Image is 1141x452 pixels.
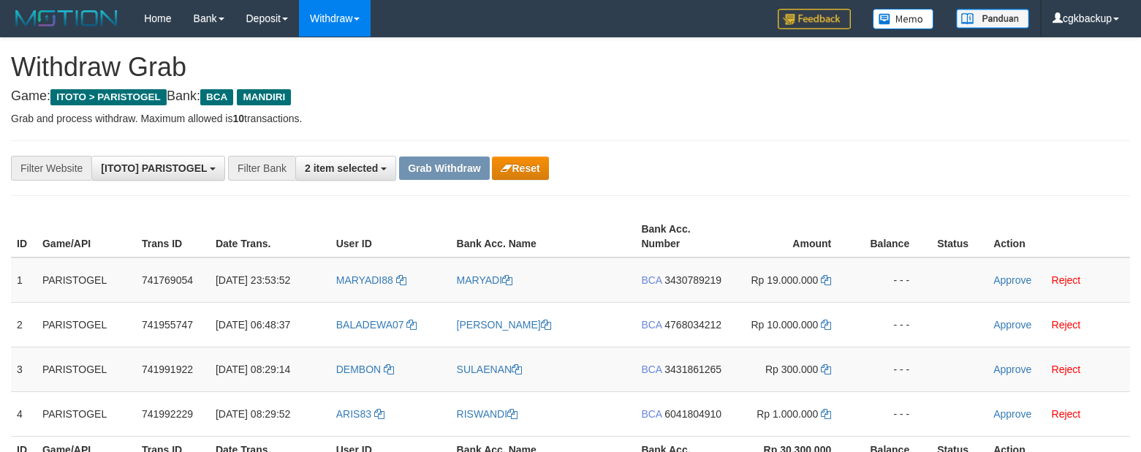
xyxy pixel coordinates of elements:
span: [DATE] 06:48:37 [216,319,290,331]
span: BALADEWA07 [336,319,404,331]
td: - - - [853,257,931,303]
button: [ITOTO] PARISTOGEL [91,156,225,181]
span: Rp 10.000.000 [751,319,818,331]
a: [PERSON_NAME] [457,319,551,331]
td: PARISTOGEL [37,302,136,347]
td: 4 [11,391,37,436]
span: BCA [641,274,662,286]
span: BCA [200,89,233,105]
strong: 10 [232,113,244,124]
span: 741769054 [142,274,193,286]
img: Feedback.jpg [778,9,851,29]
span: 741955747 [142,319,193,331]
span: BCA [641,364,662,375]
td: 1 [11,257,37,303]
span: ARIS83 [336,408,371,420]
th: Balance [853,216,931,257]
button: Reset [492,157,548,180]
a: Copy 300000 to clipboard [821,364,831,375]
span: [DATE] 08:29:52 [216,408,290,420]
a: Reject [1052,319,1081,331]
a: Copy 19000000 to clipboard [821,274,831,286]
th: Trans ID [136,216,210,257]
div: Filter Bank [228,156,295,181]
th: Bank Acc. Name [451,216,636,257]
a: MARYADI88 [336,274,406,286]
td: - - - [853,302,931,347]
a: RISWANDI [457,408,518,420]
th: Bank Acc. Number [635,216,735,257]
span: BCA [641,319,662,331]
th: Date Trans. [210,216,330,257]
span: Copy 6041804910 to clipboard [664,408,721,420]
span: Copy 3430789219 to clipboard [664,274,721,286]
span: 741992229 [142,408,193,420]
div: Filter Website [11,156,91,181]
td: PARISTOGEL [37,391,136,436]
img: panduan.png [956,9,1029,29]
span: [DATE] 23:53:52 [216,274,290,286]
span: [ITOTO] PARISTOGEL [101,162,207,174]
th: ID [11,216,37,257]
td: PARISTOGEL [37,347,136,391]
span: MANDIRI [237,89,291,105]
td: PARISTOGEL [37,257,136,303]
span: 741991922 [142,364,193,375]
a: Approve [993,319,1031,331]
th: User ID [330,216,451,257]
h4: Game: Bank: [11,89,1130,104]
span: MARYADI88 [336,274,393,286]
img: MOTION_logo.png [11,7,122,29]
th: Status [931,216,988,257]
button: 2 item selected [295,156,396,181]
h1: Withdraw Grab [11,53,1130,82]
th: Action [988,216,1130,257]
img: Button%20Memo.svg [873,9,934,29]
span: Rp 1.000.000 [757,408,818,420]
span: Rp 300.000 [765,364,818,375]
td: 3 [11,347,37,391]
td: - - - [853,391,931,436]
span: Rp 19.000.000 [751,274,818,286]
a: ARIS83 [336,408,384,420]
a: SULAENAN [457,364,522,375]
a: Approve [993,408,1031,420]
span: BCA [641,408,662,420]
th: Game/API [37,216,136,257]
a: Copy 1000000 to clipboard [821,408,831,420]
span: ITOTO > PARISTOGEL [50,89,167,105]
td: - - - [853,347,931,391]
a: Reject [1052,274,1081,286]
p: Grab and process withdraw. Maximum allowed is transactions. [11,111,1130,126]
span: [DATE] 08:29:14 [216,364,290,375]
a: Approve [993,364,1031,375]
a: Reject [1052,364,1081,375]
a: DEMBON [336,364,394,375]
a: BALADEWA07 [336,319,417,331]
span: 2 item selected [305,162,378,174]
span: DEMBON [336,364,381,375]
button: Grab Withdraw [399,157,489,180]
th: Amount [735,216,853,257]
span: Copy 3431861265 to clipboard [664,364,721,375]
a: Reject [1052,408,1081,420]
span: Copy 4768034212 to clipboard [664,319,721,331]
a: Copy 10000000 to clipboard [821,319,831,331]
a: MARYADI [457,274,513,286]
td: 2 [11,302,37,347]
a: Approve [993,274,1031,286]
